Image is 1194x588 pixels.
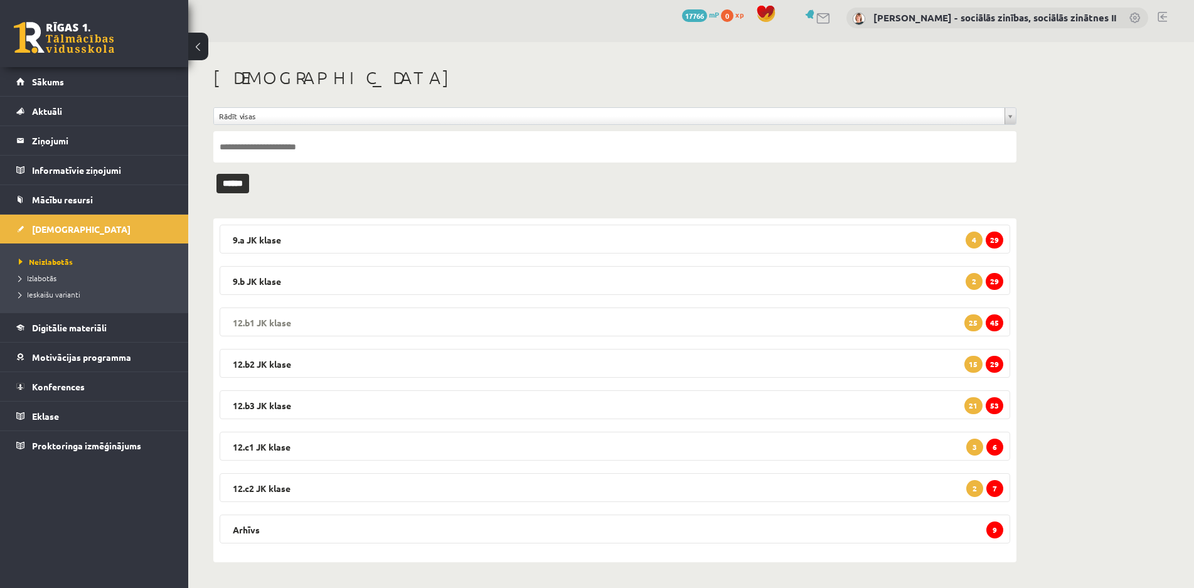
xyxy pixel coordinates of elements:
span: 29 [986,356,1003,373]
legend: Ziņojumi [32,126,173,155]
span: Digitālie materiāli [32,322,107,333]
span: Ieskaišu varianti [19,289,80,299]
span: [DEMOGRAPHIC_DATA] [32,223,131,235]
a: Mācību resursi [16,185,173,214]
span: 9 [986,521,1003,538]
span: Sākums [32,76,64,87]
span: Mācību resursi [32,194,93,205]
a: Sākums [16,67,173,96]
span: Konferences [32,381,85,392]
legend: Informatīvie ziņojumi [32,156,173,184]
span: 29 [986,232,1003,249]
h1: [DEMOGRAPHIC_DATA] [213,67,1016,88]
a: Rīgas 1. Tālmācības vidusskola [14,22,114,53]
span: 3 [966,439,983,456]
span: 25 [964,314,982,331]
span: 2 [966,273,983,290]
span: 45 [986,314,1003,331]
legend: 12.c1 JK klase [220,432,1010,461]
span: Proktoringa izmēģinājums [32,440,141,451]
span: Rādīt visas [219,108,999,124]
legend: 12.b2 JK klase [220,349,1010,378]
legend: 12.c2 JK klase [220,473,1010,502]
a: Ieskaišu varianti [19,289,176,300]
a: Rādīt visas [214,108,1016,124]
img: Anita Jozus - sociālās zinības, sociālās zinātnes II [853,13,865,25]
a: Digitālie materiāli [16,313,173,342]
a: Proktoringa izmēģinājums [16,431,173,460]
span: 29 [986,273,1003,290]
legend: 12.b3 JK klase [220,390,1010,419]
legend: Arhīvs [220,515,1010,543]
span: 15 [964,356,982,373]
span: 6 [986,439,1003,456]
span: xp [735,9,744,19]
a: Ziņojumi [16,126,173,155]
span: Neizlabotās [19,257,73,267]
a: Aktuāli [16,97,173,126]
span: Motivācijas programma [32,351,131,363]
span: Izlabotās [19,273,56,283]
legend: 12.b1 JK klase [220,307,1010,336]
a: Motivācijas programma [16,343,173,372]
a: Eklase [16,402,173,430]
a: [PERSON_NAME] - sociālās zinības, sociālās zinātnes II [873,11,1116,24]
span: Eklase [32,410,59,422]
span: 4 [966,232,983,249]
span: 17766 [682,9,707,22]
legend: 9.a JK klase [220,225,1010,254]
span: 2 [966,480,983,497]
span: Aktuāli [32,105,62,117]
span: 53 [986,397,1003,414]
span: 21 [964,397,982,414]
legend: 9.b JK klase [220,266,1010,295]
a: Izlabotās [19,272,176,284]
a: [DEMOGRAPHIC_DATA] [16,215,173,243]
a: Informatīvie ziņojumi [16,156,173,184]
a: 0 xp [721,9,750,19]
span: 0 [721,9,733,22]
a: Neizlabotās [19,256,176,267]
span: 7 [986,480,1003,497]
a: Konferences [16,372,173,401]
span: mP [709,9,719,19]
a: 17766 mP [682,9,719,19]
